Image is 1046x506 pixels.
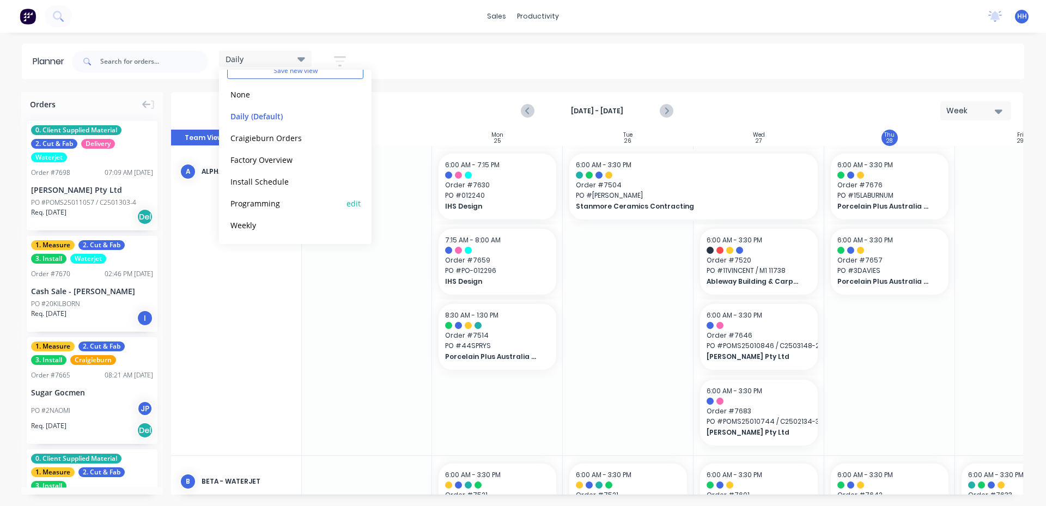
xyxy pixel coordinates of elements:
[31,309,66,319] span: Req. [DATE]
[445,341,550,351] span: PO # 44SPRYS
[31,370,70,380] div: Order # 7665
[33,55,70,68] div: Planner
[707,255,811,265] span: Order # 7520
[576,191,811,200] span: PO # [PERSON_NAME]
[445,310,498,320] span: 8:30 AM - 1:30 PM
[81,139,115,149] span: Delivery
[946,105,996,117] div: Week
[31,285,153,297] div: Cash Sale - [PERSON_NAME]
[707,277,801,286] span: Ableway Building & Carpentry
[1017,132,1024,138] div: Fri
[494,138,501,144] div: 25
[491,132,503,138] div: Mon
[20,8,36,25] img: Factory
[31,387,153,398] div: Sugar Gocmen
[31,421,66,431] span: Req. [DATE]
[623,132,633,138] div: Tue
[105,269,153,279] div: 02:46 PM [DATE]
[707,470,762,479] span: 6:00 AM - 3:30 PM
[31,153,67,162] span: Waterjet
[180,473,196,490] div: B
[137,209,153,225] div: Del
[445,191,550,200] span: PO # 012240
[512,8,564,25] div: productivity
[707,428,801,437] span: [PERSON_NAME] Pty Ltd
[202,167,293,176] div: Alpha - Waterjet
[1017,11,1027,21] span: HH
[227,197,343,209] button: Programming
[445,202,539,211] span: IHS Design
[884,132,895,138] div: Thu
[105,168,153,178] div: 07:09 AM [DATE]
[227,153,343,166] button: Factory Overview
[753,132,765,138] div: Wed
[445,470,501,479] span: 6:00 AM - 3:30 PM
[137,310,153,326] div: I
[31,299,80,309] div: PO #20KILBORN
[227,109,343,122] button: Daily (Default)
[227,218,343,231] button: Weekly
[707,310,762,320] span: 6:00 AM - 3:30 PM
[837,255,942,265] span: Order # 7657
[346,197,361,209] button: edit
[576,180,811,190] span: Order # 7504
[78,342,125,351] span: 2. Cut & Fab
[31,240,75,250] span: 1. Measure
[202,477,293,486] div: Beta - Waterjet
[707,341,811,351] span: PO # POMS25010846 / C2503148-2
[576,470,631,479] span: 6:00 AM - 3:30 PM
[940,101,1011,120] button: Week
[837,202,932,211] span: Porcelain Plus Australia Pty Ltd
[707,386,762,395] span: 6:00 AM - 3:30 PM
[31,467,75,477] span: 1. Measure
[445,490,550,500] span: Order # 7521
[445,180,550,190] span: Order # 7630
[445,235,501,245] span: 7:15 AM - 8:00 AM
[137,422,153,438] div: Del
[31,355,66,365] span: 3. Install
[227,175,343,187] button: Install Schedule
[445,160,500,169] span: 6:00 AM - 7:15 PM
[707,490,811,500] span: Order # 7601
[227,63,363,79] button: Save new view
[70,355,116,365] span: Craigieburn
[31,481,66,491] span: 3. Install
[837,266,942,276] span: PO # 3DAVIES
[1017,138,1024,144] div: 29
[227,131,343,144] button: Craigieburn Orders
[576,490,680,500] span: Order # 7521
[968,470,1024,479] span: 6:00 AM - 3:30 PM
[30,99,56,110] span: Orders
[445,255,550,265] span: Order # 7659
[31,139,77,149] span: 2. Cut & Fab
[445,352,539,362] span: Porcelain Plus Australia Pty Ltd
[837,235,893,245] span: 6:00 AM - 3:30 PM
[837,470,893,479] span: 6:00 AM - 3:30 PM
[31,184,153,196] div: [PERSON_NAME] Pty Ltd
[837,191,942,200] span: PO # 15LABURNUM
[31,198,136,208] div: PO #POMS25011057 / C2501303-4
[31,269,70,279] div: Order # 7670
[31,168,70,178] div: Order # 7698
[31,254,66,264] span: 3. Install
[543,106,652,116] strong: [DATE] - [DATE]
[837,490,942,500] span: Order # 7642
[707,331,811,340] span: Order # 7646
[100,51,208,72] input: Search for orders...
[707,266,811,276] span: PO # 11VINCENT / M1 11738
[482,8,512,25] div: sales
[576,202,788,211] span: Stanmore Ceramics Contracting
[180,163,196,180] div: A
[837,160,893,169] span: 6:00 AM - 3:30 PM
[70,254,106,264] span: Waterjet
[31,406,70,416] div: PO #2NAOMI
[837,180,942,190] span: Order # 7676
[576,160,631,169] span: 6:00 AM - 3:30 PM
[226,53,244,65] span: Daily
[78,240,125,250] span: 2. Cut & Fab
[105,370,153,380] div: 08:21 AM [DATE]
[756,138,762,144] div: 27
[31,125,121,135] span: 0. Client Supplied Material
[707,406,811,416] span: Order # 7683
[78,467,125,477] span: 2. Cut & Fab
